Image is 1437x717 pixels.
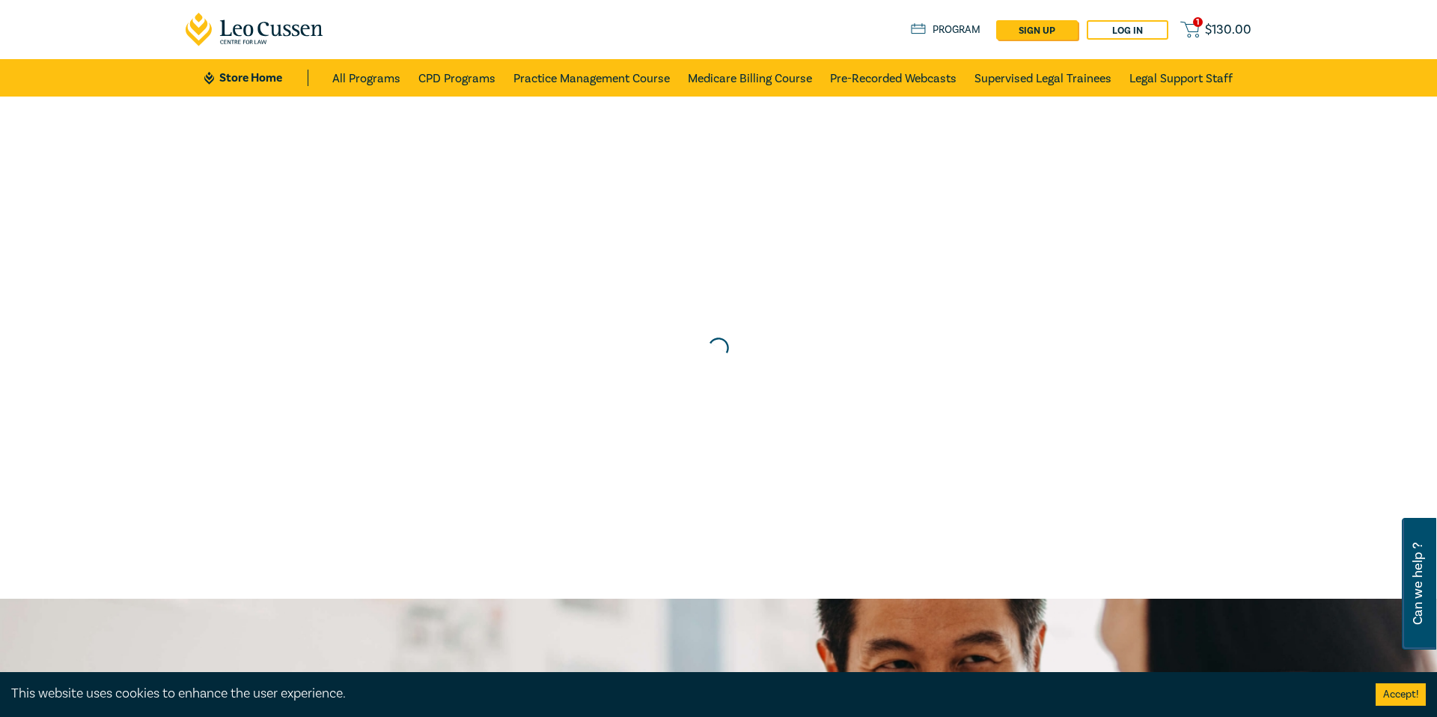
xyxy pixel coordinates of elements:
button: Accept cookies [1376,683,1426,706]
a: All Programs [332,59,400,97]
a: Program [911,22,980,38]
a: Pre-Recorded Webcasts [830,59,957,97]
a: Medicare Billing Course [688,59,812,97]
a: Store Home [204,70,308,86]
a: sign up [996,20,1078,40]
a: Log in [1087,20,1168,40]
a: Practice Management Course [513,59,670,97]
a: CPD Programs [418,59,495,97]
a: Legal Support Staff [1129,59,1233,97]
div: This website uses cookies to enhance the user experience. [11,684,1353,704]
span: 1 [1193,17,1203,27]
span: Can we help ? [1411,527,1425,641]
a: Supervised Legal Trainees [974,59,1111,97]
span: $ 130.00 [1205,22,1251,38]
